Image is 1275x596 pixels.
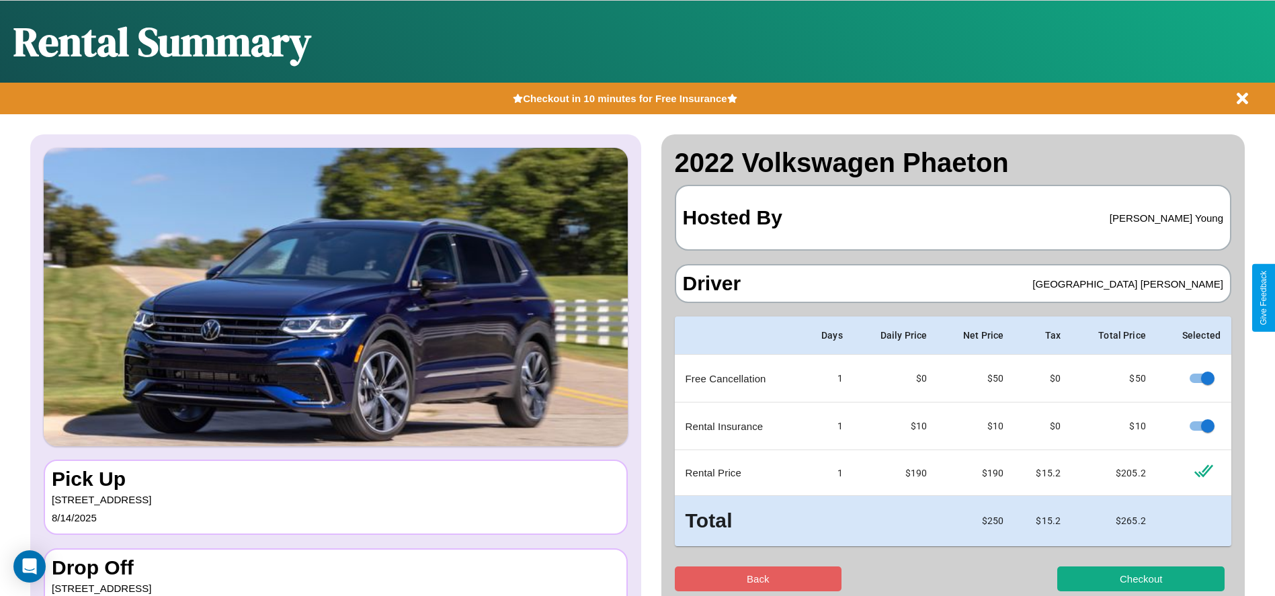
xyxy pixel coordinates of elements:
p: [GEOGRAPHIC_DATA] [PERSON_NAME] [1032,275,1223,293]
td: $0 [1014,355,1071,402]
th: Daily Price [854,316,938,355]
td: 1 [800,355,854,402]
p: [PERSON_NAME] Young [1110,209,1223,227]
td: $ 15.2 [1014,496,1071,546]
p: Rental Insurance [686,417,790,435]
p: 8 / 14 / 2025 [52,509,620,527]
td: $ 50 [938,355,1014,402]
button: Checkout [1057,566,1225,591]
td: $0 [854,355,938,402]
td: $ 190 [938,450,1014,496]
h3: Pick Up [52,468,620,491]
h3: Hosted By [683,193,782,243]
td: $10 [854,402,938,450]
h2: 2022 Volkswagen Phaeton [675,148,1232,178]
td: $ 265.2 [1071,496,1157,546]
b: Checkout in 10 minutes for Free Insurance [523,93,727,104]
th: Tax [1014,316,1071,355]
button: Back [675,566,842,591]
td: $ 50 [1071,355,1157,402]
td: $ 205.2 [1071,450,1157,496]
td: 1 [800,450,854,496]
p: [STREET_ADDRESS] [52,491,620,509]
h1: Rental Summary [13,14,311,69]
td: $0 [1014,402,1071,450]
td: $ 190 [854,450,938,496]
th: Net Price [938,316,1014,355]
td: $ 15.2 [1014,450,1071,496]
td: $ 10 [938,402,1014,450]
td: 1 [800,402,854,450]
h3: Total [686,507,790,536]
th: Days [800,316,854,355]
th: Total Price [1071,316,1157,355]
td: $ 250 [938,496,1014,546]
div: Give Feedback [1259,271,1268,325]
table: simple table [675,316,1232,546]
th: Selected [1157,316,1231,355]
p: Free Cancellation [686,370,790,388]
div: Open Intercom Messenger [13,550,46,583]
h3: Driver [683,272,741,295]
p: Rental Price [686,464,790,482]
td: $ 10 [1071,402,1157,450]
h3: Drop Off [52,556,620,579]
